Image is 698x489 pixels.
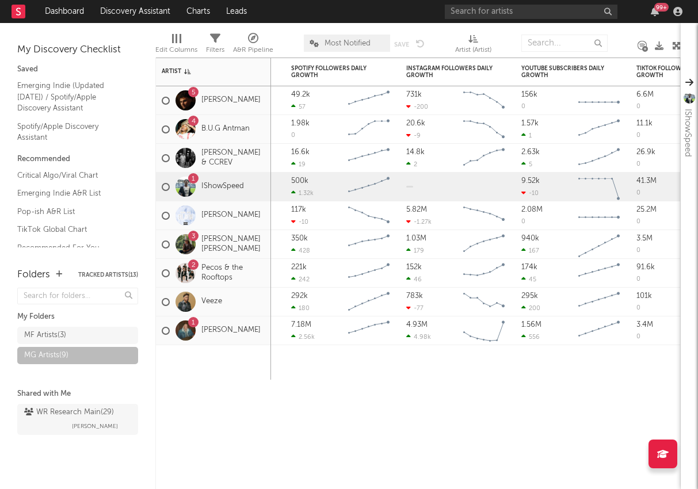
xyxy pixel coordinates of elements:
div: 57 [291,103,306,110]
svg: Chart title [458,86,510,115]
div: -1.27k [406,218,432,226]
a: WR Research Main(29)[PERSON_NAME] [17,404,138,435]
svg: Chart title [343,288,395,316]
span: [PERSON_NAME] [72,419,118,433]
div: 0 [636,247,640,254]
div: 117k [291,206,306,213]
svg: Chart title [458,115,510,144]
div: 200 [521,304,540,312]
svg: Chart title [573,173,625,201]
div: 0 [636,219,640,225]
div: 0 [291,132,295,139]
div: 2.56k [291,333,315,341]
button: 99+ [651,7,659,16]
a: Recommended For You [17,242,127,254]
div: 26.9k [636,148,655,156]
svg: Chart title [458,201,510,230]
a: Veeze [201,297,222,307]
div: 2.08M [521,206,543,213]
div: Instagram Followers Daily Growth [406,65,493,79]
svg: Chart title [343,230,395,259]
div: 6.6M [636,91,654,98]
div: 3.5M [636,235,653,242]
svg: Chart title [573,259,625,288]
div: 7.18M [291,321,311,328]
a: Emerging Indie A&R List [17,187,127,200]
div: 731k [406,91,422,98]
div: Shared with Me [17,387,138,401]
div: 99 + [654,3,669,12]
a: [PERSON_NAME] [PERSON_NAME] [201,235,265,254]
a: IShowSpeed [201,182,244,192]
div: Folders [17,268,50,282]
div: IShowSpeed [681,109,695,157]
div: Artist (Artist) [455,29,491,62]
div: YouTube Subscribers Daily Growth [521,65,608,79]
div: -10 [521,189,539,197]
div: 242 [291,276,310,283]
div: 0 [636,190,640,196]
div: 2 [406,161,417,168]
div: 940k [521,235,539,242]
input: Search for folders... [17,288,138,304]
div: 1.56M [521,321,541,328]
div: 41.3M [636,177,657,185]
div: 428 [291,247,310,254]
div: A&R Pipeline [233,43,273,57]
svg: Chart title [458,259,510,288]
div: Saved [17,63,138,77]
div: Filters [206,29,224,62]
svg: Chart title [573,144,625,173]
div: 292k [291,292,308,300]
div: 2.63k [521,148,540,156]
svg: Chart title [573,316,625,345]
svg: Chart title [343,144,395,173]
div: Recommended [17,152,138,166]
div: 9.52k [521,177,540,185]
div: 14.8k [406,148,425,156]
span: Most Notified [325,40,371,47]
div: My Folders [17,310,138,324]
div: 167 [521,247,539,254]
div: MG Artists ( 9 ) [24,349,68,362]
div: 350k [291,235,308,242]
div: 0 [636,334,640,340]
button: Undo the changes to the current view. [416,38,425,48]
button: Save [394,41,409,48]
a: Spotify/Apple Discovery Assistant [17,120,127,144]
div: 45 [521,276,536,283]
svg: Chart title [573,115,625,144]
div: 1.03M [406,235,426,242]
a: [PERSON_NAME] & CCREV [201,148,265,168]
div: Edit Columns [155,29,197,62]
div: 556 [521,333,540,341]
div: 174k [521,263,537,271]
div: 783k [406,292,423,300]
div: 500k [291,177,308,185]
a: Pop-ish A&R List [17,205,127,218]
a: B.U.G Antman [201,124,250,134]
input: Search for artists [445,5,617,19]
div: Artist [162,68,248,75]
a: MF Artists(3) [17,327,138,344]
input: Search... [521,35,608,52]
div: 3.4M [636,321,653,328]
svg: Chart title [458,144,510,173]
a: [PERSON_NAME] [201,326,261,335]
svg: Chart title [343,115,395,144]
div: 1 [521,132,532,139]
div: 156k [521,91,537,98]
div: -9 [406,132,421,139]
div: 11.1k [636,120,653,127]
svg: Chart title [573,201,625,230]
div: 0 [521,104,525,110]
div: 1.57k [521,120,539,127]
svg: Chart title [458,316,510,345]
div: 91.6k [636,263,655,271]
div: 101k [636,292,652,300]
div: -77 [406,304,424,312]
div: MF Artists ( 3 ) [24,328,66,342]
div: 0 [636,305,640,311]
a: Pecos & the Rooftops [201,263,265,283]
a: [PERSON_NAME] [201,211,261,220]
